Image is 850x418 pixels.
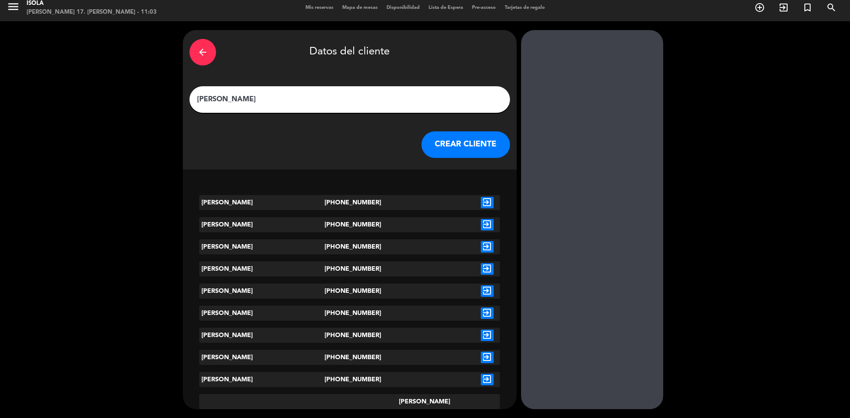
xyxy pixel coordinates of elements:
[301,5,338,10] span: Mis reservas
[382,5,424,10] span: Disponibilidad
[481,197,494,208] i: exit_to_app
[424,5,467,10] span: Lista de Espera
[481,374,494,385] i: exit_to_app
[325,239,375,254] div: [PHONE_NUMBER]
[199,284,325,299] div: [PERSON_NAME]
[199,372,325,387] div: [PERSON_NAME]
[196,93,503,106] input: Escriba nombre, correo electrónico o número de teléfono...
[199,239,325,254] div: [PERSON_NAME]
[467,5,500,10] span: Pre-acceso
[826,2,837,13] i: search
[481,352,494,363] i: exit_to_app
[325,306,375,321] div: [PHONE_NUMBER]
[199,195,325,210] div: [PERSON_NAME]
[338,5,382,10] span: Mapa de mesas
[199,306,325,321] div: [PERSON_NAME]
[754,2,765,13] i: add_circle_outline
[199,217,325,232] div: [PERSON_NAME]
[481,285,494,297] i: exit_to_app
[325,284,375,299] div: [PHONE_NUMBER]
[481,263,494,275] i: exit_to_app
[199,350,325,365] div: [PERSON_NAME]
[500,5,549,10] span: Tarjetas de regalo
[199,328,325,343] div: [PERSON_NAME]
[481,307,494,319] i: exit_to_app
[325,350,375,365] div: [PHONE_NUMBER]
[325,328,375,343] div: [PHONE_NUMBER]
[421,131,510,158] button: CREAR CLIENTE
[778,2,789,13] i: exit_to_app
[481,330,494,341] i: exit_to_app
[189,37,510,68] div: Datos del cliente
[802,2,813,13] i: turned_in_not
[197,47,208,58] i: arrow_back
[27,8,157,17] div: [PERSON_NAME] 17. [PERSON_NAME] - 11:03
[325,217,375,232] div: [PHONE_NUMBER]
[199,261,325,276] div: [PERSON_NAME]
[325,195,375,210] div: [PHONE_NUMBER]
[325,372,375,387] div: [PHONE_NUMBER]
[481,219,494,230] i: exit_to_app
[481,241,494,253] i: exit_to_app
[325,261,375,276] div: [PHONE_NUMBER]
